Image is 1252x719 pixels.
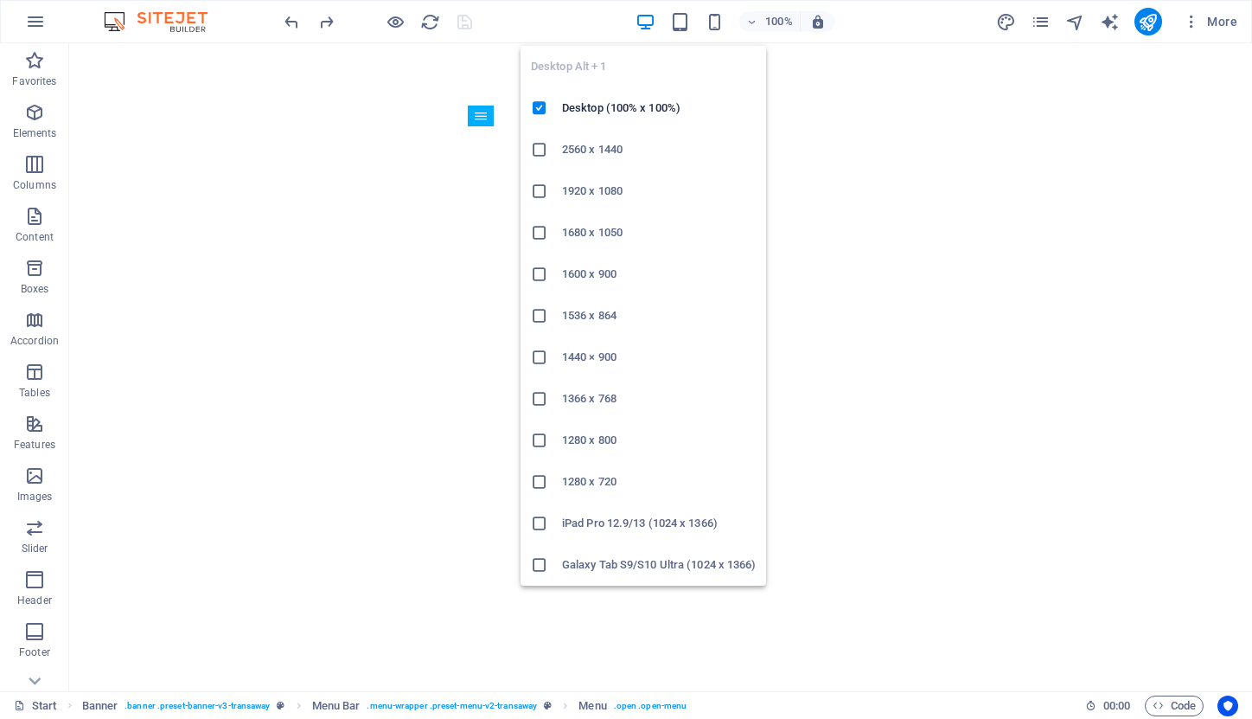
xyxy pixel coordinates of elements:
i: This element is a customizable preset [277,701,284,710]
h6: Session time [1085,696,1131,716]
button: text_generator [1100,11,1121,32]
i: Design (Ctrl+Alt+Y) [996,12,1016,32]
button: undo [281,11,302,32]
p: Footer [19,645,50,659]
nav: breadcrumb [82,696,687,716]
h6: 1536 x 864 [562,305,756,326]
button: publish [1134,8,1162,35]
p: Slider [22,542,48,555]
h6: 1920 x 1080 [562,181,756,202]
i: Pages (Ctrl+Alt+S) [1031,12,1051,32]
i: Publish [1138,12,1158,32]
h6: 1680 x 1050 [562,222,756,243]
button: design [996,11,1017,32]
span: Click to select. Double-click to edit [578,696,606,716]
p: Header [17,594,52,607]
h6: 100% [765,11,793,32]
p: Images [17,490,53,504]
span: Code [1153,696,1196,716]
h6: Desktop (100% x 100%) [562,98,756,119]
button: 100% [739,11,801,32]
span: Click to select. Double-click to edit [312,696,361,716]
i: Redo: Change shadow (Ctrl+Y, ⌘+Y) [316,12,336,32]
i: AI Writer [1100,12,1120,32]
h6: iPad Pro 12.9/13 (1024 x 1366) [562,513,756,534]
span: Click to select. Double-click to edit [82,696,118,716]
p: Columns [13,178,56,192]
p: Favorites [12,74,56,88]
button: Usercentrics [1217,696,1238,716]
span: 00 00 [1103,696,1130,716]
h6: 1280 x 720 [562,472,756,492]
img: Editor Logo [99,11,229,32]
button: navigator [1065,11,1086,32]
i: This element is a customizable preset [544,701,552,710]
h6: 1600 x 900 [562,264,756,285]
h6: 1366 x 768 [562,388,756,409]
h6: 1440 × 900 [562,347,756,368]
span: : [1115,699,1118,712]
i: On resize automatically adjust zoom level to fit chosen device. [810,14,826,29]
a: Click to cancel selection. Double-click to open Pages [14,696,57,716]
p: Features [14,438,55,452]
button: redo [316,11,336,32]
p: Accordion [10,334,59,348]
h6: 2560 x 1440 [562,139,756,160]
p: Tables [19,386,50,400]
button: More [1176,8,1244,35]
span: . open .open-menu [614,696,687,716]
i: Undo: Change text (Ctrl+Z) [282,12,302,32]
span: . menu-wrapper .preset-menu-v2-transaway [367,696,537,716]
i: Navigator [1065,12,1085,32]
p: Boxes [21,282,49,296]
p: Elements [13,126,57,140]
button: Code [1145,696,1204,716]
span: . banner .preset-banner-v3-transaway [125,696,270,716]
span: More [1183,13,1237,30]
p: Content [16,230,54,244]
button: pages [1031,11,1051,32]
h6: 1280 x 800 [562,430,756,451]
button: reload [419,11,440,32]
h6: Galaxy Tab S9/S10 Ultra (1024 x 1366) [562,555,756,575]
